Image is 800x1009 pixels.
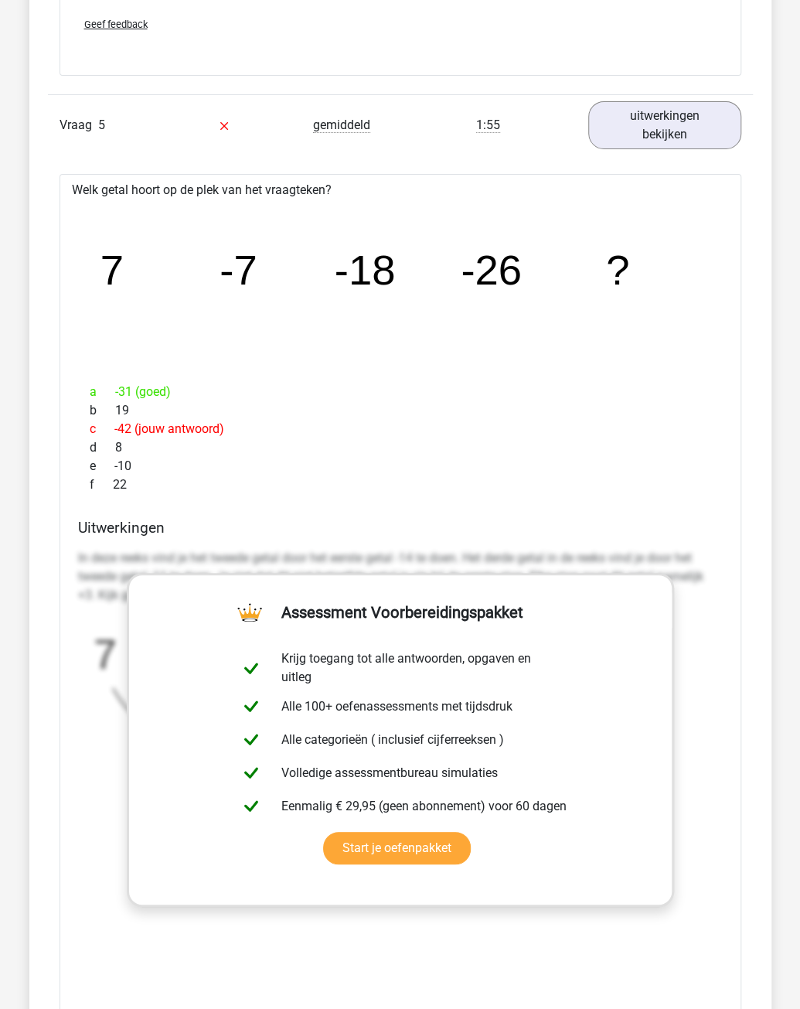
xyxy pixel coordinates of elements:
[476,118,500,133] span: 1:55
[90,383,115,401] span: a
[334,247,395,295] tspan: -18
[78,420,723,438] div: -42 (jouw antwoord)
[78,401,723,420] div: 19
[94,632,117,677] tspan: 7
[323,832,471,864] a: Start je oefenpakket
[78,519,723,537] h4: Uitwerkingen
[78,476,723,494] div: 22
[100,247,123,295] tspan: 7
[90,420,114,438] span: c
[60,116,98,135] span: Vraag
[78,438,723,457] div: 8
[588,101,741,149] a: uitwerkingen bekijken
[220,247,257,295] tspan: -7
[90,457,114,476] span: e
[78,383,723,401] div: -31 (goed)
[90,476,113,494] span: f
[78,457,723,476] div: -10
[461,247,522,295] tspan: -26
[90,438,115,457] span: d
[90,401,115,420] span: b
[84,19,148,30] span: Geef feedback
[606,247,629,295] tspan: ?
[313,118,370,133] span: gemiddeld
[78,549,723,605] p: In deze reeks vind je het tweede getal door het eerste getal -14 te doen. Het derde getal in de r...
[98,118,105,132] span: 5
